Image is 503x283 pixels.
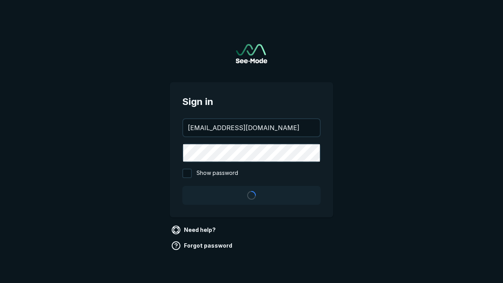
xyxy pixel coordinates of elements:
input: your@email.com [183,119,320,136]
span: Sign in [182,95,321,109]
span: Show password [196,169,238,178]
img: See-Mode Logo [236,44,267,63]
a: Need help? [170,224,219,236]
a: Forgot password [170,239,235,252]
a: Go to sign in [236,44,267,63]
